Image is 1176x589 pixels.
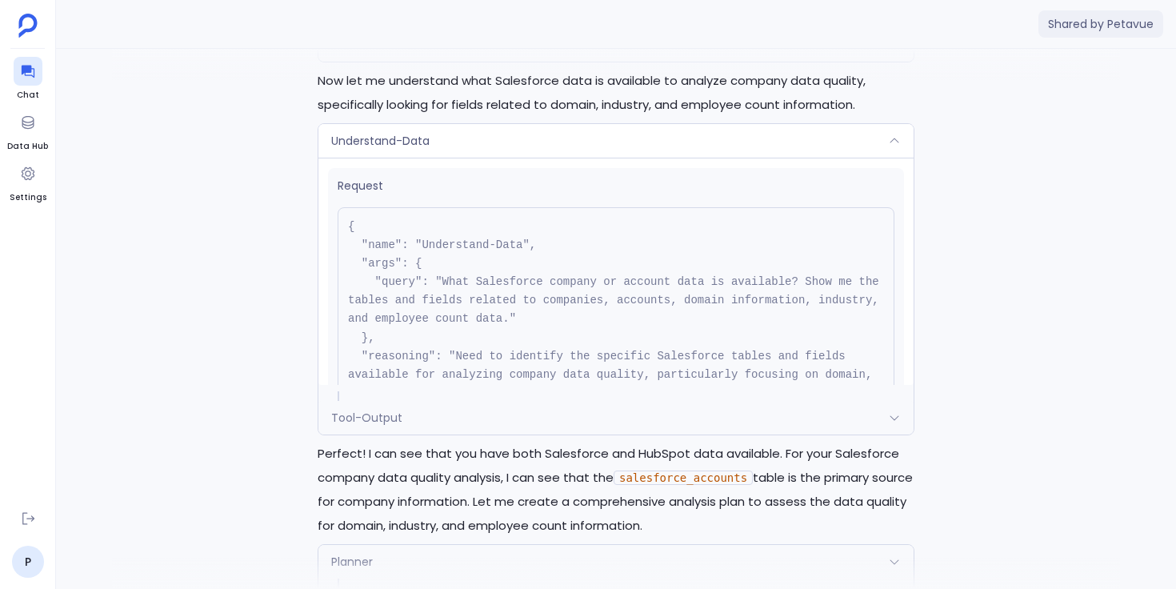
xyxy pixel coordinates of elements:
[12,546,44,578] a: P
[318,69,914,117] p: Now let me understand what Salesforce data is available to analyze company data quality, specific...
[331,554,373,570] span: Planner
[331,133,430,149] span: Understand-Data
[14,89,42,102] span: Chat
[7,140,48,153] span: Data Hub
[7,108,48,153] a: Data Hub
[10,159,46,204] a: Settings
[318,442,914,538] p: Perfect! I can see that you have both Salesforce and HubSpot data available. For your Salesforce ...
[338,178,894,194] span: Request
[18,14,38,38] img: petavue logo
[10,191,46,204] span: Settings
[614,471,753,485] code: salesforce_accounts
[1038,10,1163,38] span: Shared by Petavue
[331,410,402,426] span: Tool-Output
[338,207,894,431] pre: { "name": "Understand-Data", "args": { "query": "What Salesforce company or account data is avail...
[14,57,42,102] a: Chat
